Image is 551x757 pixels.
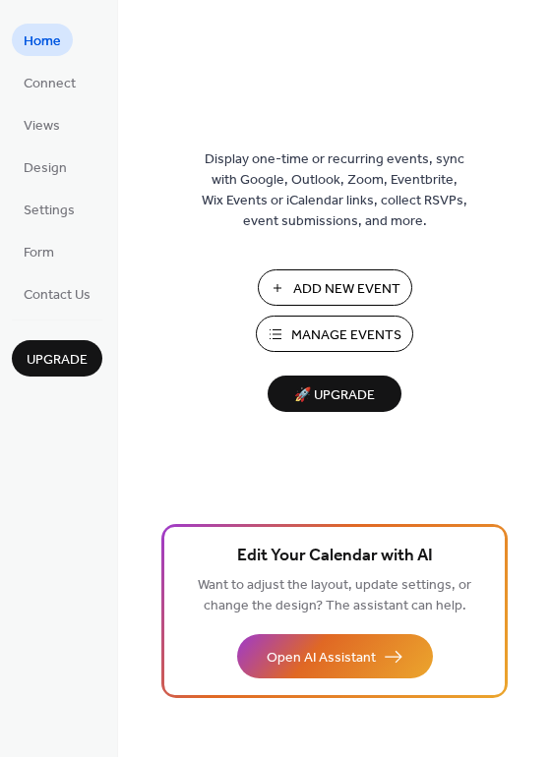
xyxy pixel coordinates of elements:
[237,543,433,570] span: Edit Your Calendar with AI
[12,235,66,267] a: Form
[12,340,102,377] button: Upgrade
[12,24,73,56] a: Home
[258,269,412,306] button: Add New Event
[24,243,54,263] span: Form
[24,285,91,306] span: Contact Us
[24,201,75,221] span: Settings
[237,634,433,678] button: Open AI Assistant
[256,316,413,352] button: Manage Events
[24,158,67,179] span: Design
[12,277,102,310] a: Contact Us
[293,279,400,300] span: Add New Event
[198,572,471,619] span: Want to adjust the layout, update settings, or change the design? The assistant can help.
[24,74,76,94] span: Connect
[268,376,401,412] button: 🚀 Upgrade
[202,149,467,232] span: Display one-time or recurring events, sync with Google, Outlook, Zoom, Eventbrite, Wix Events or ...
[12,193,87,225] a: Settings
[279,382,390,409] span: 🚀 Upgrade
[27,350,88,371] span: Upgrade
[24,116,60,137] span: Views
[267,648,376,669] span: Open AI Assistant
[24,31,61,52] span: Home
[291,325,401,346] span: Manage Events
[12,108,72,141] a: Views
[12,66,88,98] a: Connect
[12,150,79,183] a: Design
